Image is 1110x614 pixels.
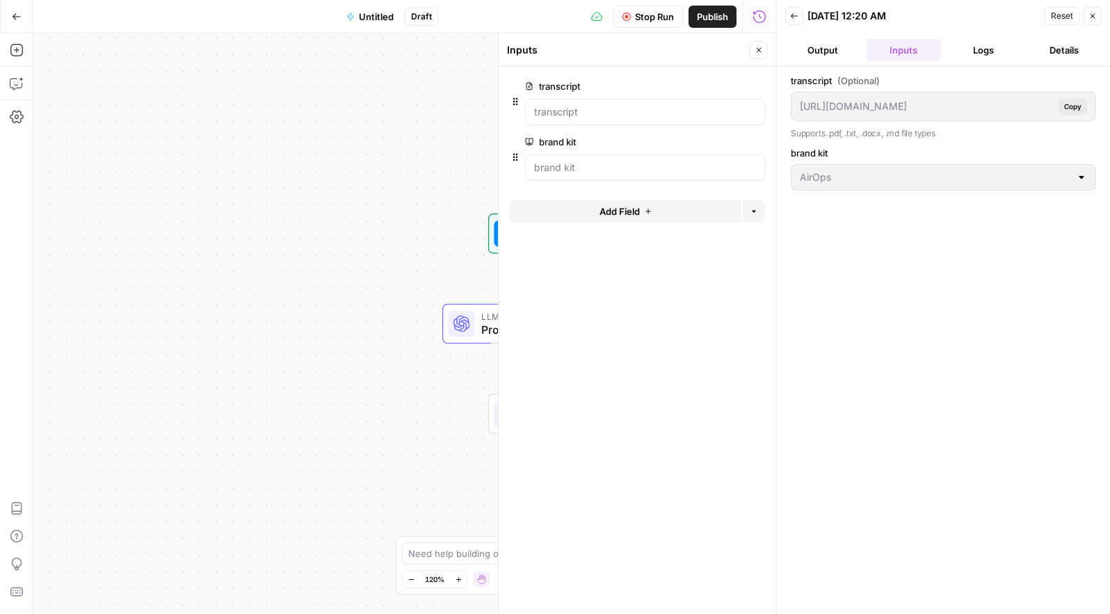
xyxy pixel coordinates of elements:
span: Prompt LLM [481,321,657,338]
button: Publish [689,6,737,28]
span: Publish [697,10,728,24]
div: WorkflowSet InputsInputs [442,213,701,254]
span: Untitled [359,10,394,24]
label: brand kit [791,146,1096,160]
button: Copy [1059,98,1087,115]
div: LLM · GPT-4.1Prompt LLMStep 1 [442,304,701,344]
div: EndOutput [442,394,701,434]
span: Add Field [600,204,640,218]
span: LLM · GPT-4.1 [481,309,657,323]
button: Stop Run [613,6,683,28]
button: Inputs [866,39,941,61]
p: Supports .pdf, .txt, .docx, .md file types [791,127,1096,140]
button: Logs [947,39,1022,61]
span: Reset [1051,10,1073,22]
span: (Optional) [837,74,880,88]
label: transcript [791,74,1096,88]
label: transcript [525,79,686,93]
div: Inputs [507,43,746,57]
span: 120% [425,574,444,585]
input: AirOps [800,170,1070,184]
span: Copy [1064,101,1081,112]
label: brand kit [525,135,686,149]
button: Add Field [510,200,741,223]
input: brand kit [534,161,756,175]
button: Details [1027,39,1102,61]
button: Output [785,39,860,61]
button: Untitled [338,6,402,28]
span: Stop Run [635,10,674,24]
input: transcript [534,105,756,119]
span: Draft [411,10,432,23]
button: Reset [1045,7,1079,25]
